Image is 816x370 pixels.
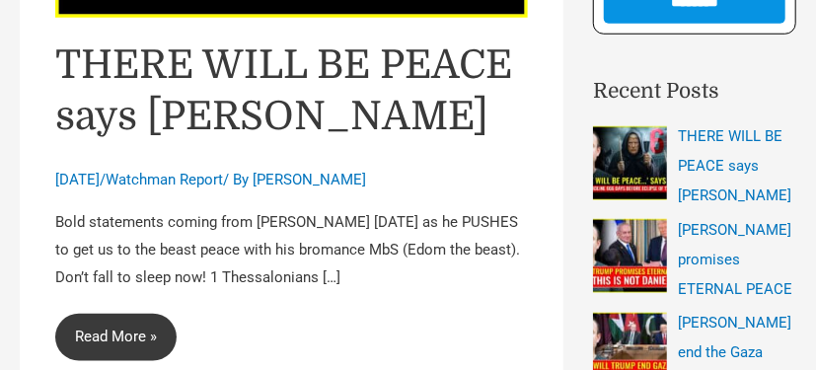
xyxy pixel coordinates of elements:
a: Watchman Report [106,171,223,188]
a: THERE WILL BE PEACE says [PERSON_NAME] [55,42,512,139]
a: [PERSON_NAME] promises ETERNAL PEACE [678,221,792,298]
span: [DATE] [55,171,100,188]
p: Bold statements coming from [PERSON_NAME] [DATE] as he PUSHES to get us to the beast peace with h... [55,209,528,292]
a: THERE WILL BE PEACE says [PERSON_NAME] [678,127,791,204]
h2: Recent Posts [593,76,796,108]
a: [PERSON_NAME] [253,171,366,188]
div: / / By [55,170,528,191]
a: Read More » [55,314,177,361]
